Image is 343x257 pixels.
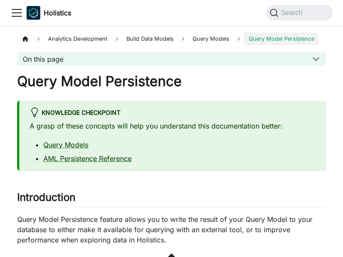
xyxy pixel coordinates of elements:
p: A grasp of these concepts will help you understand this documentation better: [30,121,316,131]
a: HolisticsHolisticsHolistics [27,6,71,20]
img: Holistics [27,6,40,20]
div: Knowledge Checkpoint [30,108,316,119]
h2: Introduction [17,191,326,207]
a: Query Models [43,140,88,149]
span: Query Models [193,36,229,42]
nav: Breadcrumbs [17,33,326,45]
span: Query Model Persistence [244,33,318,45]
p: Query Model Persistence feature allows you to write the result of your Query Model to your databa... [17,214,326,245]
a: Home page [17,33,33,45]
a: AML Persistence Reference [43,154,132,163]
button: Toggle navigation bar [10,6,23,19]
span: Search [278,9,308,17]
button: On this page [17,52,326,66]
span: Build Data Models [122,33,178,45]
span: Analytics Development [44,33,111,45]
a: Query Models [188,33,234,45]
button: Search (Command+K) [266,5,333,21]
b: Holistics [44,8,71,18]
h1: Query Model Persistence [17,73,326,90]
